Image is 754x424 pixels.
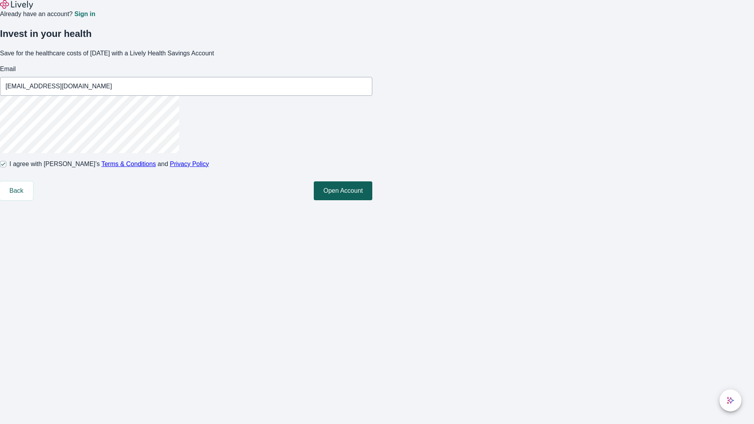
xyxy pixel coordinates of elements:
span: I agree with [PERSON_NAME]’s and [9,159,209,169]
button: Open Account [314,181,372,200]
button: chat [719,389,741,411]
a: Sign in [74,11,95,17]
svg: Lively AI Assistant [727,397,734,404]
a: Terms & Conditions [101,161,156,167]
a: Privacy Policy [170,161,209,167]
